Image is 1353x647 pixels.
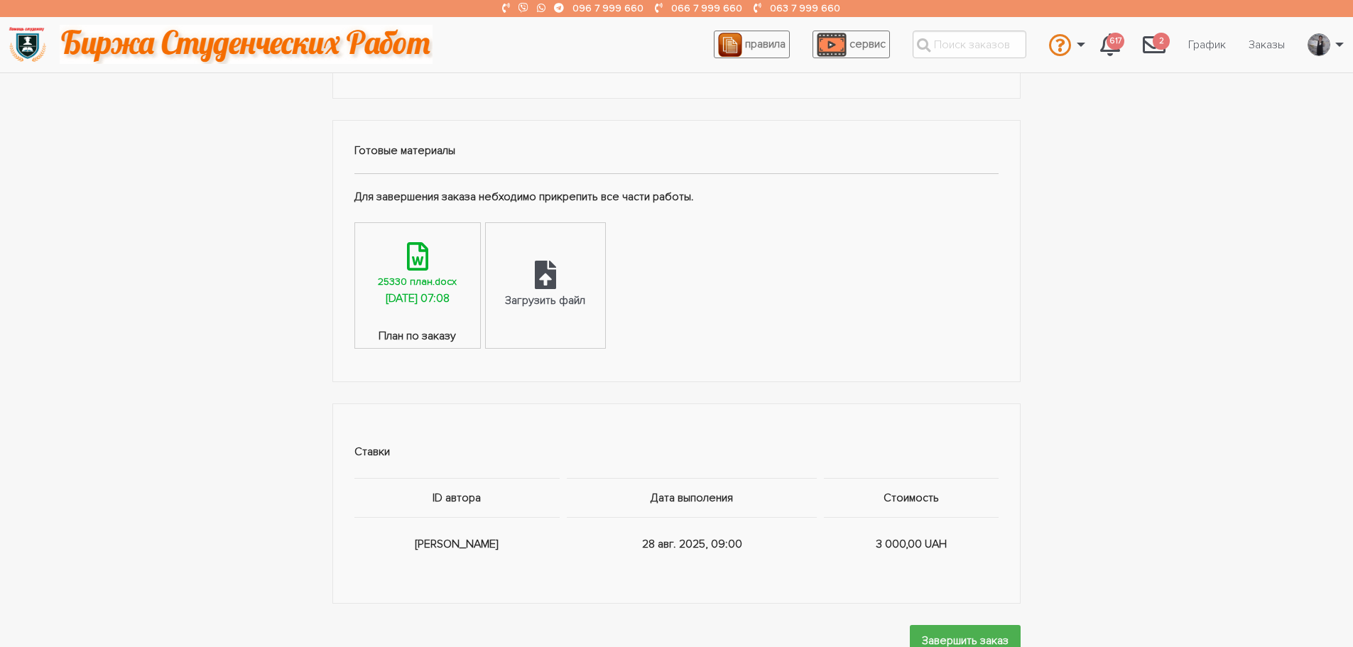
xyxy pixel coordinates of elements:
a: 25330 план.docx[DATE] 07:08 [355,223,480,327]
a: График [1177,31,1237,58]
img: play_icon-49f7f135c9dc9a03216cfdbccbe1e3994649169d890fb554cedf0eac35a01ba8.png [817,33,847,57]
a: 617 [1089,26,1131,64]
td: 28 авг. 2025, 09:00 [563,517,820,570]
a: 063 7 999 660 [770,2,840,14]
strong: Готовые материалы [354,143,455,158]
span: 2 [1153,33,1170,50]
th: Стоимость [820,478,999,517]
div: Загрузить файл [505,292,585,310]
span: сервис [849,37,886,51]
p: Для завершения заказа небходимо прикрепить все части работы. [354,188,999,207]
img: 20171208_160937.jpg [1308,33,1330,56]
span: 617 [1107,33,1124,50]
a: 2 [1131,26,1177,64]
img: motto-2ce64da2796df845c65ce8f9480b9c9d679903764b3ca6da4b6de107518df0fe.gif [60,25,433,64]
div: 25330 план.docx [378,273,457,290]
input: Поиск заказов [913,31,1026,58]
a: Заказы [1237,31,1296,58]
span: правила [745,37,786,51]
span: План по заказу [355,327,480,348]
th: ID автора [354,478,564,517]
a: 096 7 999 660 [572,2,643,14]
td: 3 000,00 UAH [820,517,999,570]
th: Дата выполения [563,478,820,517]
a: 066 7 999 660 [671,2,742,14]
a: сервис [813,31,890,58]
td: Ставки [354,425,999,479]
img: logo-135dea9cf721667cc4ddb0c1795e3ba8b7f362e3d0c04e2cc90b931989920324.png [8,25,47,64]
div: [DATE] 07:08 [386,290,450,308]
td: [PERSON_NAME] [354,517,564,570]
img: agreement_icon-feca34a61ba7f3d1581b08bc946b2ec1ccb426f67415f344566775c155b7f62c.png [718,33,742,57]
a: правила [714,31,790,58]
